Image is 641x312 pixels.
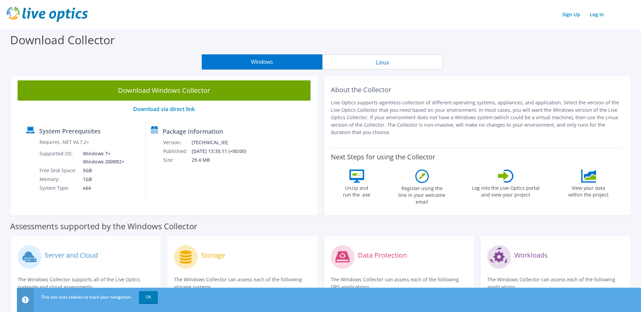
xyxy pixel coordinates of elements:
[472,183,540,198] label: Log into the Live Optics portal and view your project
[39,128,101,134] label: System Prerequisites
[397,183,447,205] label: Register using the line in your welcome email
[514,252,548,259] label: Workloads
[133,105,195,113] a: Download via direct link
[40,139,89,146] label: Requires .NET V4.7.2+
[78,149,126,166] td: Windows 7+ Windows 2008R2+
[18,80,311,101] a: Download Windows Collector
[10,32,115,48] label: Download Collector
[174,276,310,291] p: The Windows Collector can assess each of the following storage systems.
[39,184,78,192] td: System Type:
[10,223,197,230] label: Assessments supported by the Windows Collector
[341,183,372,198] label: Unzip and run the .exe
[45,252,98,259] label: Server and Cloud
[78,184,126,192] td: x64
[39,175,78,184] td: Memory:
[191,156,255,164] td: 29.4 MB
[487,276,623,291] p: The Windows Collector can assess each of the following applications.
[331,153,435,161] label: Next Steps for using the Collector
[191,147,255,156] td: [DATE] 13:35:11 (+00:00)
[41,294,132,300] span: This site uses cookies to track your navigation.
[163,128,223,135] label: Package Information
[559,9,584,19] a: Sign Up
[78,175,126,184] td: 1GB
[7,7,88,22] img: live_optics_svg.svg
[586,9,607,19] a: Log In
[331,99,624,136] p: Live Optics supports agentless collection of different operating systems, appliances, and applica...
[163,147,191,156] td: Published:
[139,291,158,303] a: OK
[331,86,624,94] h2: About the Collector
[191,138,255,147] td: [TECHNICAL_ID]
[163,138,191,147] td: Version:
[564,183,613,198] label: View your data within the project
[358,252,407,259] label: Data Protection
[78,166,126,175] td: 5GB
[163,156,191,164] td: Size:
[39,149,78,166] td: Supported OS:
[201,252,225,259] label: Storage
[322,54,443,70] button: Linux
[18,276,154,291] p: The Windows Collector supports all of the Live Optics compute and cloud assessments.
[39,166,78,175] td: Free Disk Space:
[202,54,322,70] button: Windows
[331,276,467,291] p: The Windows Collector can assess each of the following DPS applications.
